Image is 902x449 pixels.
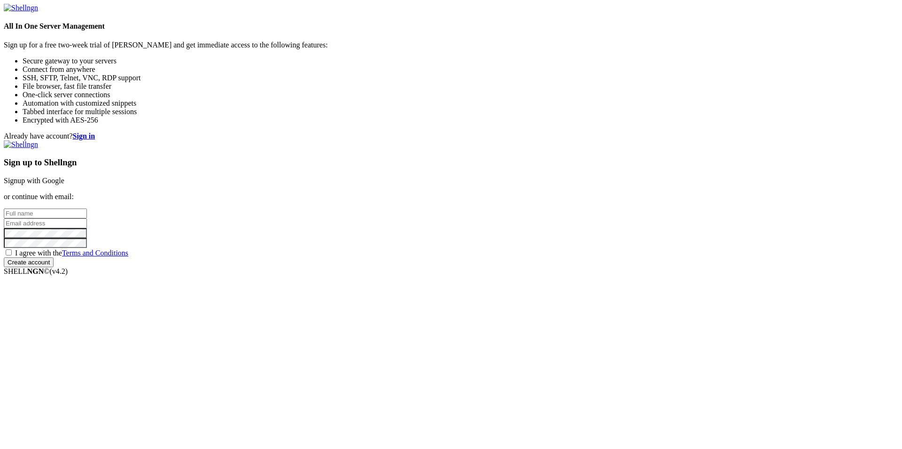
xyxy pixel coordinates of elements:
li: Automation with customized snippets [23,99,898,108]
li: SSH, SFTP, Telnet, VNC, RDP support [23,74,898,82]
span: I agree with the [15,249,128,257]
input: Email address [4,218,87,228]
li: File browser, fast file transfer [23,82,898,91]
div: Already have account? [4,132,898,140]
li: Connect from anywhere [23,65,898,74]
span: 4.2.0 [50,267,68,275]
input: Create account [4,257,54,267]
li: One-click server connections [23,91,898,99]
span: SHELL © [4,267,68,275]
img: Shellngn [4,140,38,149]
li: Encrypted with AES-256 [23,116,898,124]
input: Full name [4,209,87,218]
p: Sign up for a free two-week trial of [PERSON_NAME] and get immediate access to the following feat... [4,41,898,49]
input: I agree with theTerms and Conditions [6,249,12,255]
a: Sign in [73,132,95,140]
li: Secure gateway to your servers [23,57,898,65]
p: or continue with email: [4,193,898,201]
a: Terms and Conditions [62,249,128,257]
a: Signup with Google [4,177,64,185]
h4: All In One Server Management [4,22,898,31]
b: NGN [27,267,44,275]
img: Shellngn [4,4,38,12]
h3: Sign up to Shellngn [4,157,898,168]
li: Tabbed interface for multiple sessions [23,108,898,116]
